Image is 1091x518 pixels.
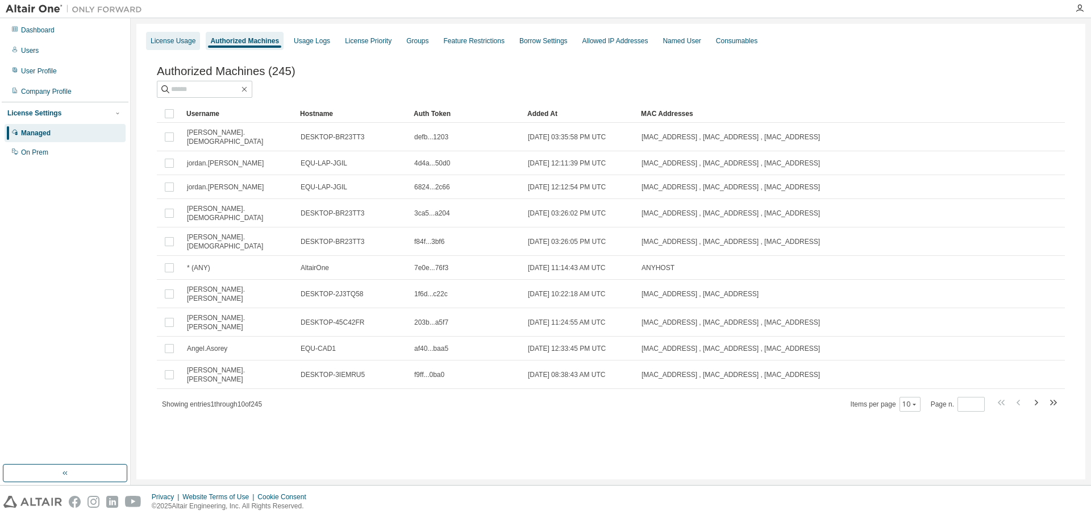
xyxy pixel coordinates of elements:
span: [DATE] 08:38:43 AM UTC [528,370,606,379]
span: [DATE] 12:11:39 PM UTC [528,159,606,168]
div: Groups [406,36,428,45]
span: [DATE] 11:24:55 AM UTC [528,318,606,327]
span: [PERSON_NAME].[PERSON_NAME] [187,285,290,303]
span: Authorized Machines (245) [157,65,295,78]
span: [DATE] 11:14:43 AM UTC [528,263,606,272]
span: Items per page [851,397,921,412]
span: jordan.[PERSON_NAME] [187,159,264,168]
span: ANYHOST [642,263,674,272]
button: 10 [902,400,918,409]
img: linkedin.svg [106,496,118,508]
span: [PERSON_NAME].[PERSON_NAME] [187,366,290,384]
img: facebook.svg [69,496,81,508]
div: Borrow Settings [519,36,568,45]
img: altair_logo.svg [3,496,62,508]
span: [DATE] 03:26:05 PM UTC [528,237,606,246]
div: Usage Logs [294,36,330,45]
span: [MAC_ADDRESS] , [MAC_ADDRESS] [642,289,759,299]
span: [PERSON_NAME].[DEMOGRAPHIC_DATA] [187,233,290,251]
img: youtube.svg [125,496,141,508]
span: DESKTOP-3IEMRU5 [301,370,365,379]
span: 4d4a...50d0 [414,159,450,168]
span: EQU-CAD1 [301,344,336,353]
span: f9ff...0ba0 [414,370,444,379]
div: Username [186,105,291,123]
div: Users [21,46,39,55]
span: f84f...3bf6 [414,237,444,246]
span: [PERSON_NAME].[DEMOGRAPHIC_DATA] [187,204,290,222]
span: [MAC_ADDRESS] , [MAC_ADDRESS] , [MAC_ADDRESS] [642,159,820,168]
div: Cookie Consent [257,492,313,502]
span: [DATE] 12:12:54 PM UTC [528,183,606,192]
span: AltairOne [301,263,329,272]
span: DESKTOP-BR23TT3 [301,237,364,246]
div: Feature Restrictions [444,36,505,45]
span: EQU-LAP-JGIL [301,183,347,192]
span: 6824...2c66 [414,183,450,192]
div: Authorized Machines [210,36,279,45]
div: Managed [21,129,51,138]
span: [MAC_ADDRESS] , [MAC_ADDRESS] , [MAC_ADDRESS] [642,132,820,142]
div: User Profile [21,67,57,76]
div: On Prem [21,148,48,157]
div: Website Terms of Use [182,492,257,502]
span: Showing entries 1 through 10 of 245 [162,400,262,408]
span: af40...baa5 [414,344,448,353]
span: [PERSON_NAME].[PERSON_NAME] [187,313,290,331]
span: Page n. [931,397,985,412]
span: [DATE] 10:22:18 AM UTC [528,289,606,299]
div: MAC Addresses [641,105,946,123]
p: © 2025 Altair Engineering, Inc. All Rights Reserved. [152,502,313,511]
div: Allowed IP Addresses [582,36,648,45]
img: instagram.svg [88,496,99,508]
span: [MAC_ADDRESS] , [MAC_ADDRESS] , [MAC_ADDRESS] [642,183,820,192]
div: Privacy [152,492,182,502]
div: Auth Token [414,105,518,123]
span: Angel.Asorey [187,344,227,353]
span: [DATE] 12:33:45 PM UTC [528,344,606,353]
span: [DATE] 03:26:02 PM UTC [528,209,606,218]
span: EQU-LAP-JGIL [301,159,347,168]
span: 1f6d...c22c [414,289,448,299]
span: DESKTOP-45C42FR [301,318,364,327]
span: defb...1203 [414,132,448,142]
span: [MAC_ADDRESS] , [MAC_ADDRESS] , [MAC_ADDRESS] [642,209,820,218]
span: 203b...a5f7 [414,318,448,327]
div: Consumables [716,36,757,45]
span: [PERSON_NAME].[DEMOGRAPHIC_DATA] [187,128,290,146]
span: [MAC_ADDRESS] , [MAC_ADDRESS] , [MAC_ADDRESS] [642,344,820,353]
span: [MAC_ADDRESS] , [MAC_ADDRESS] , [MAC_ADDRESS] [642,370,820,379]
div: Dashboard [21,26,55,35]
img: Altair One [6,3,148,15]
span: [MAC_ADDRESS] , [MAC_ADDRESS] , [MAC_ADDRESS] [642,237,820,246]
span: * (ANY) [187,263,210,272]
div: Added At [527,105,632,123]
span: 7e0e...76f3 [414,263,448,272]
div: License Usage [151,36,195,45]
div: Named User [663,36,701,45]
span: [DATE] 03:35:58 PM UTC [528,132,606,142]
span: jordan.[PERSON_NAME] [187,183,264,192]
span: [MAC_ADDRESS] , [MAC_ADDRESS] , [MAC_ADDRESS] [642,318,820,327]
span: DESKTOP-2J3TQ58 [301,289,363,299]
div: Company Profile [21,87,72,96]
div: License Priority [345,36,392,45]
div: Hostname [300,105,405,123]
span: 3ca5...a204 [414,209,450,218]
div: License Settings [7,109,61,118]
span: DESKTOP-BR23TT3 [301,209,364,218]
span: DESKTOP-BR23TT3 [301,132,364,142]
